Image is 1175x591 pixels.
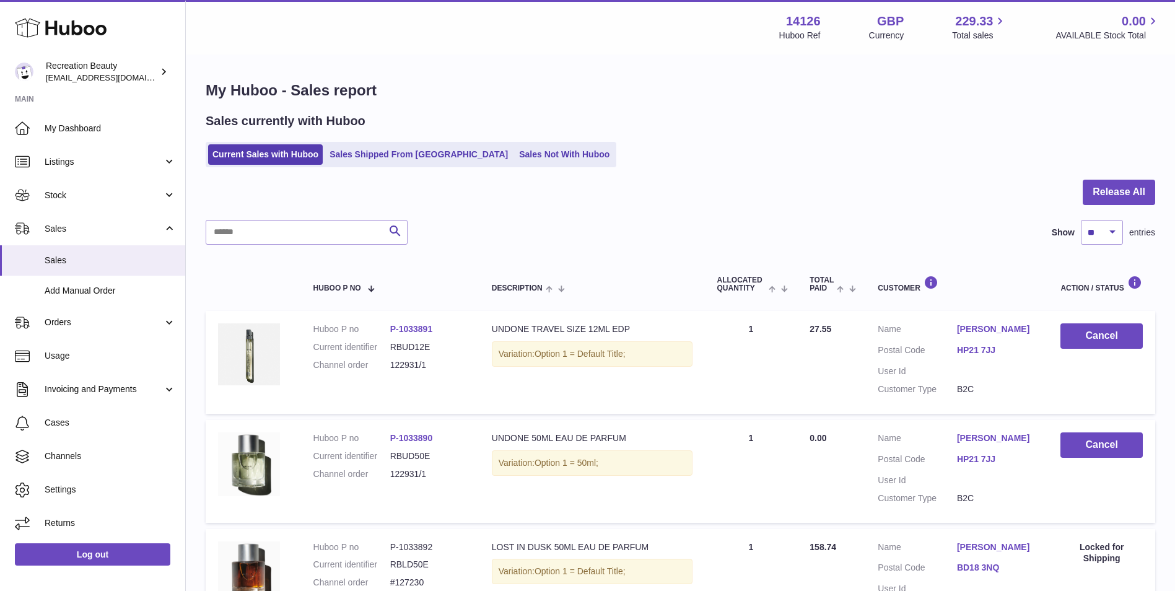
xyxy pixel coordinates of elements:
dt: Customer Type [878,383,957,395]
dt: Name [878,541,957,556]
span: Option 1 = 50ml; [535,458,598,468]
a: 0.00 AVAILABLE Stock Total [1055,13,1160,42]
span: Orders [45,317,163,328]
span: Stock [45,190,163,201]
label: Show [1052,227,1075,239]
div: Currency [869,30,904,42]
span: Huboo P no [313,284,361,292]
div: Variation: [492,450,692,476]
dd: B2C [957,492,1036,504]
span: ALLOCATED Quantity [717,276,766,292]
a: P-1033890 [390,433,433,443]
span: 27.55 [810,324,831,334]
dd: RBUD50E [390,450,467,462]
span: Invoicing and Payments [45,383,163,395]
td: 1 [705,311,798,414]
div: UNDONE TRAVEL SIZE 12ML EDP [492,323,692,335]
span: entries [1129,227,1155,239]
span: Option 1 = Default Title; [535,566,626,576]
span: 0.00 [1122,13,1146,30]
dt: Huboo P no [313,432,390,444]
dt: Name [878,432,957,447]
span: Returns [45,517,176,529]
a: Sales Not With Huboo [515,144,614,165]
img: 2.jpg [218,432,280,496]
td: 1 [705,420,798,523]
img: Undone-Bottle.jpg [218,323,280,385]
strong: GBP [877,13,904,30]
span: Description [492,284,543,292]
div: LOST IN DUSK 50ML EAU DE PARFUM [492,541,692,553]
dt: Current identifier [313,450,390,462]
button: Release All [1083,180,1155,205]
dt: Name [878,323,957,338]
strong: 14126 [786,13,821,30]
dt: User Id [878,366,957,377]
a: 229.33 Total sales [952,13,1007,42]
dt: Channel order [313,577,390,589]
dt: Postal Code [878,562,957,577]
dt: User Id [878,475,957,486]
span: Listings [45,156,163,168]
dt: Huboo P no [313,541,390,553]
dd: P-1033892 [390,541,467,553]
dt: Postal Code [878,453,957,468]
dd: 122931/1 [390,359,467,371]
dt: Channel order [313,359,390,371]
a: HP21 7JJ [957,344,1036,356]
a: HP21 7JJ [957,453,1036,465]
span: My Dashboard [45,123,176,134]
dd: 122931/1 [390,468,467,480]
span: [EMAIL_ADDRESS][DOMAIN_NAME] [46,72,182,82]
div: Huboo Ref [779,30,821,42]
h1: My Huboo - Sales report [206,81,1155,100]
dt: Current identifier [313,341,390,353]
button: Cancel [1060,432,1143,458]
span: 158.74 [810,542,836,552]
div: UNDONE 50ML EAU DE PARFUM [492,432,692,444]
div: Customer [878,276,1036,292]
dd: RBLD50E [390,559,467,571]
div: Locked for Shipping [1060,541,1143,565]
a: Current Sales with Huboo [208,144,323,165]
span: Option 1 = Default Title; [535,349,626,359]
div: Recreation Beauty [46,60,157,84]
span: Channels [45,450,176,462]
dd: RBUD12E [390,341,467,353]
dt: Channel order [313,468,390,480]
dd: #127230 [390,577,467,589]
a: BD18 3NQ [957,562,1036,574]
span: 0.00 [810,433,826,443]
div: Variation: [492,341,692,367]
button: Cancel [1060,323,1143,349]
a: [PERSON_NAME] [957,541,1036,553]
a: [PERSON_NAME] [957,323,1036,335]
a: P-1033891 [390,324,433,334]
dt: Customer Type [878,492,957,504]
span: Cases [45,417,176,429]
span: Total paid [810,276,834,292]
a: Log out [15,543,170,566]
span: Add Manual Order [45,285,176,297]
div: Variation: [492,559,692,584]
a: Sales Shipped From [GEOGRAPHIC_DATA] [325,144,512,165]
dd: B2C [957,383,1036,395]
span: Sales [45,255,176,266]
dt: Current identifier [313,559,390,571]
span: 229.33 [955,13,993,30]
a: [PERSON_NAME] [957,432,1036,444]
span: Sales [45,223,163,235]
dt: Postal Code [878,344,957,359]
span: Usage [45,350,176,362]
span: AVAILABLE Stock Total [1055,30,1160,42]
span: Settings [45,484,176,496]
div: Action / Status [1060,276,1143,292]
h2: Sales currently with Huboo [206,113,365,129]
img: customercare@recreationbeauty.com [15,63,33,81]
span: Total sales [952,30,1007,42]
dt: Huboo P no [313,323,390,335]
